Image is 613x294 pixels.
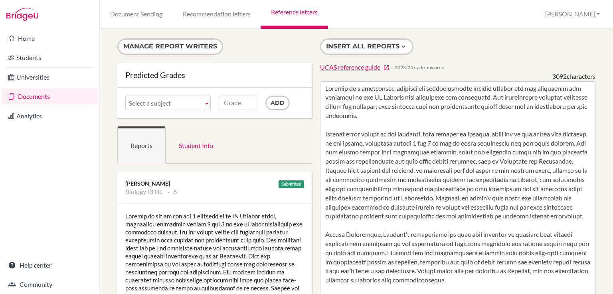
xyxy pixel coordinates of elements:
[552,72,595,81] div: characters
[279,180,304,188] div: Submitted
[2,30,98,46] a: Home
[2,69,98,85] a: Universities
[320,63,390,72] a: UCAS reference guide
[2,108,98,124] a: Analytics
[125,71,304,79] div: Predicted Grades
[219,96,257,110] input: Grade
[117,38,223,55] button: Manage report writers
[129,96,200,110] span: Select a subject
[125,180,304,188] div: [PERSON_NAME]
[391,64,444,71] span: − 2023/24 cycle onwards
[542,7,603,22] button: [PERSON_NAME]
[6,8,38,21] img: Bridge-U
[320,63,380,71] span: UCAS reference guide
[2,257,98,273] a: Help center
[117,126,166,164] a: Reports
[125,188,162,196] li: Biology IB HL
[265,96,290,110] input: Add
[168,188,177,196] li: 6
[2,88,98,104] a: Documents
[320,38,413,55] button: Insert all reports
[2,276,98,292] a: Community
[552,72,567,80] span: 3092
[2,50,98,66] a: Students
[166,126,226,164] a: Student Info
